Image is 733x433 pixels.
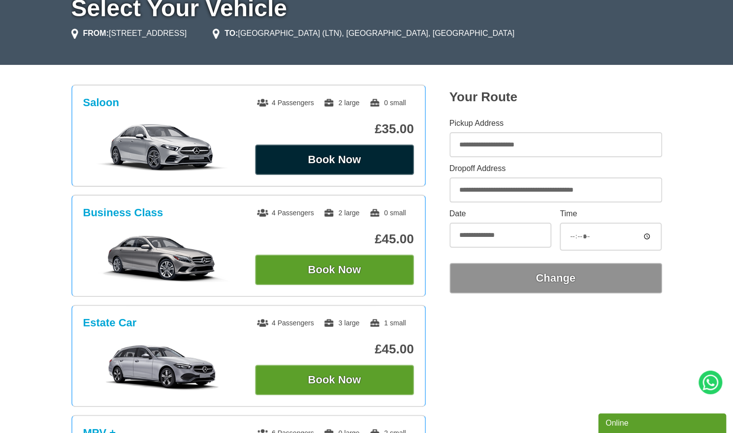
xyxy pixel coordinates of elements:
[88,343,236,392] img: Estate Car
[83,29,109,37] strong: FROM:
[560,210,662,218] label: Time
[88,123,236,172] img: Saloon
[255,365,414,395] button: Book Now
[257,99,314,107] span: 4 Passengers
[255,144,414,175] button: Book Now
[83,206,163,219] h3: Business Class
[224,29,238,37] strong: TO:
[369,99,406,107] span: 0 small
[369,209,406,217] span: 0 small
[323,319,359,327] span: 3 large
[255,121,414,137] p: £35.00
[323,209,359,217] span: 2 large
[449,89,662,105] h2: Your Route
[83,317,137,329] h3: Estate Car
[323,99,359,107] span: 2 large
[449,210,551,218] label: Date
[257,209,314,217] span: 4 Passengers
[255,255,414,285] button: Book Now
[598,411,728,433] iframe: chat widget
[83,96,119,109] h3: Saloon
[369,319,406,327] span: 1 small
[213,28,514,39] li: [GEOGRAPHIC_DATA] (LTN), [GEOGRAPHIC_DATA], [GEOGRAPHIC_DATA]
[255,231,414,247] p: £45.00
[88,233,236,282] img: Business Class
[255,342,414,357] p: £45.00
[257,319,314,327] span: 4 Passengers
[71,28,187,39] li: [STREET_ADDRESS]
[449,165,662,173] label: Dropoff Address
[449,119,662,127] label: Pickup Address
[449,263,662,293] button: Change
